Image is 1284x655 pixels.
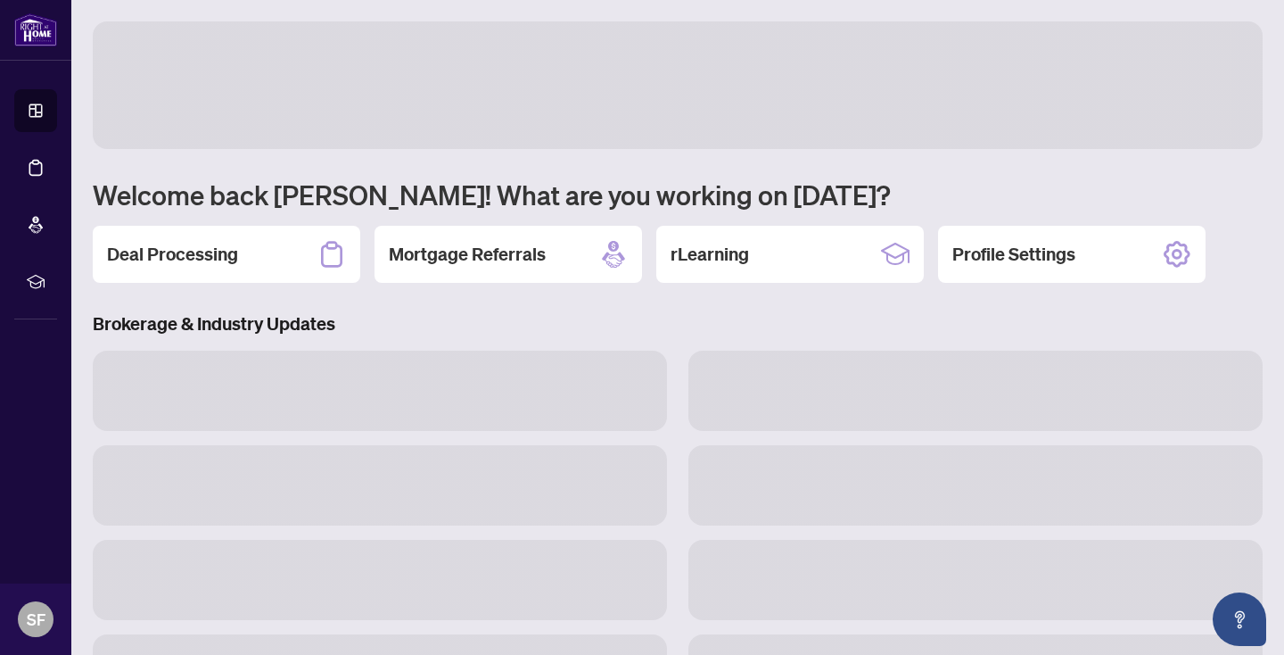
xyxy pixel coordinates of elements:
[93,311,1263,336] h3: Brokerage & Industry Updates
[14,13,57,46] img: logo
[1213,593,1266,646] button: Open asap
[107,242,238,267] h2: Deal Processing
[671,242,749,267] h2: rLearning
[952,242,1075,267] h2: Profile Settings
[93,178,1263,211] h1: Welcome back [PERSON_NAME]! What are you working on [DATE]?
[27,607,45,632] span: SF
[389,242,546,267] h2: Mortgage Referrals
